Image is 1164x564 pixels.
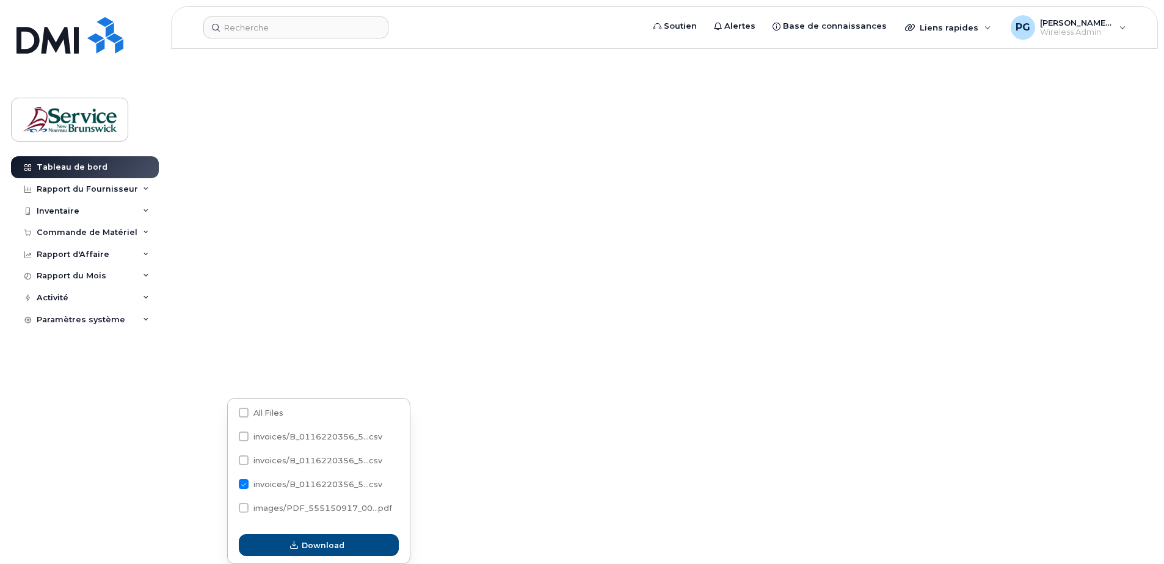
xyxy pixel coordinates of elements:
span: images/PDF_555150917_006_0000000000.pdf [239,505,392,515]
span: invoices/B_0116220356_555150917_20072025_MOB.csv [239,458,382,467]
span: images/PDF_555150917_00...pdf [253,504,392,513]
span: invoices/B_0116220356_555150917_20072025_DTL.csv [239,482,382,491]
span: invoices/B_0116220356_5...csv [253,432,382,441]
button: Download [239,534,399,556]
span: All Files [253,408,283,418]
span: Download [302,540,344,551]
span: invoices/B_0116220356_5...csv [253,456,382,465]
span: invoices/B_0116220356_5...csv [253,480,382,489]
span: invoices/B_0116220356_555150917_20072025_ACC.csv [239,434,382,443]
